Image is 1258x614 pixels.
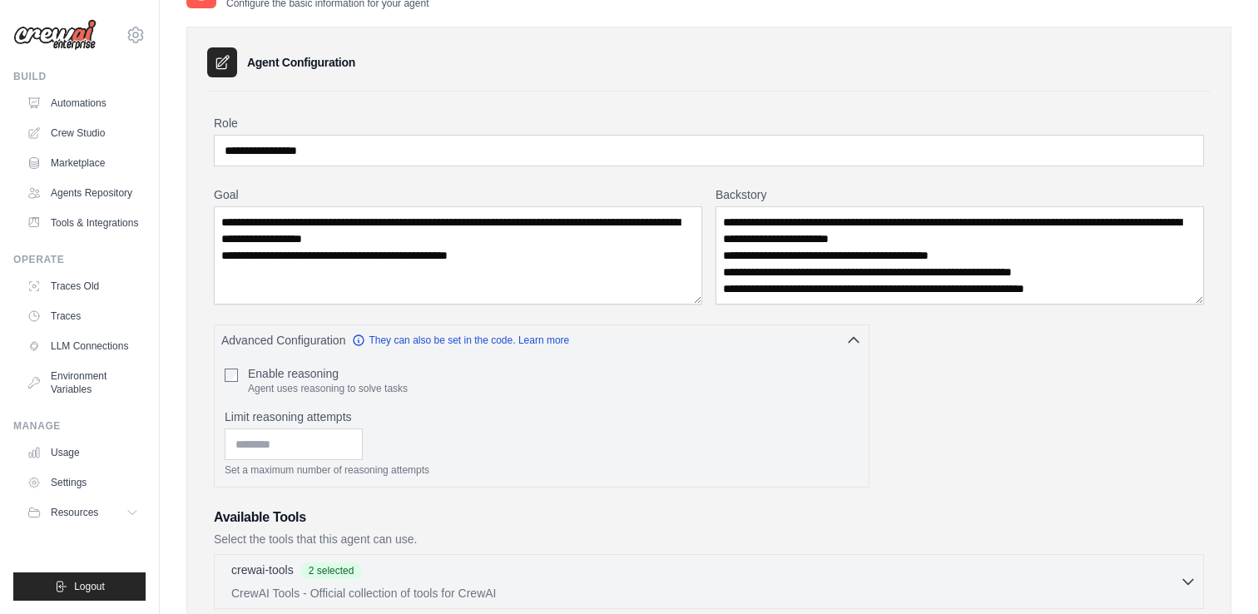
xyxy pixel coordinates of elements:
span: 2 selected [300,562,363,579]
button: Logout [13,572,146,601]
p: Agent uses reasoning to solve tasks [248,382,408,395]
a: Agents Repository [20,180,146,206]
div: Build [13,70,146,83]
button: Advanced Configuration They can also be set in the code. Learn more [215,325,869,355]
p: CrewAI Tools - Official collection of tools for CrewAI [231,585,1180,602]
a: Environment Variables [20,363,146,403]
span: Resources [51,506,98,519]
button: crewai-tools 2 selected CrewAI Tools - Official collection of tools for CrewAI [221,562,1196,602]
label: Limit reasoning attempts [225,409,859,425]
div: Manage [13,419,146,433]
h3: Available Tools [214,508,1204,527]
a: Automations [20,90,146,116]
a: Usage [20,439,146,466]
label: Role [214,115,1204,131]
div: Operate [13,253,146,266]
label: Enable reasoning [248,365,408,382]
a: Settings [20,469,146,496]
label: Goal [214,186,702,203]
span: Advanced Configuration [221,332,345,349]
span: Logout [74,580,105,593]
p: Select the tools that this agent can use. [214,531,1204,547]
a: Traces [20,303,146,329]
a: Crew Studio [20,120,146,146]
h3: Agent Configuration [247,54,355,71]
p: Set a maximum number of reasoning attempts [225,463,859,477]
a: Tools & Integrations [20,210,146,236]
label: Backstory [716,186,1204,203]
a: Marketplace [20,150,146,176]
p: crewai-tools [231,562,294,578]
a: They can also be set in the code. Learn more [352,334,569,347]
a: LLM Connections [20,333,146,359]
a: Traces Old [20,273,146,300]
img: Logo [13,19,97,51]
button: Resources [20,499,146,526]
